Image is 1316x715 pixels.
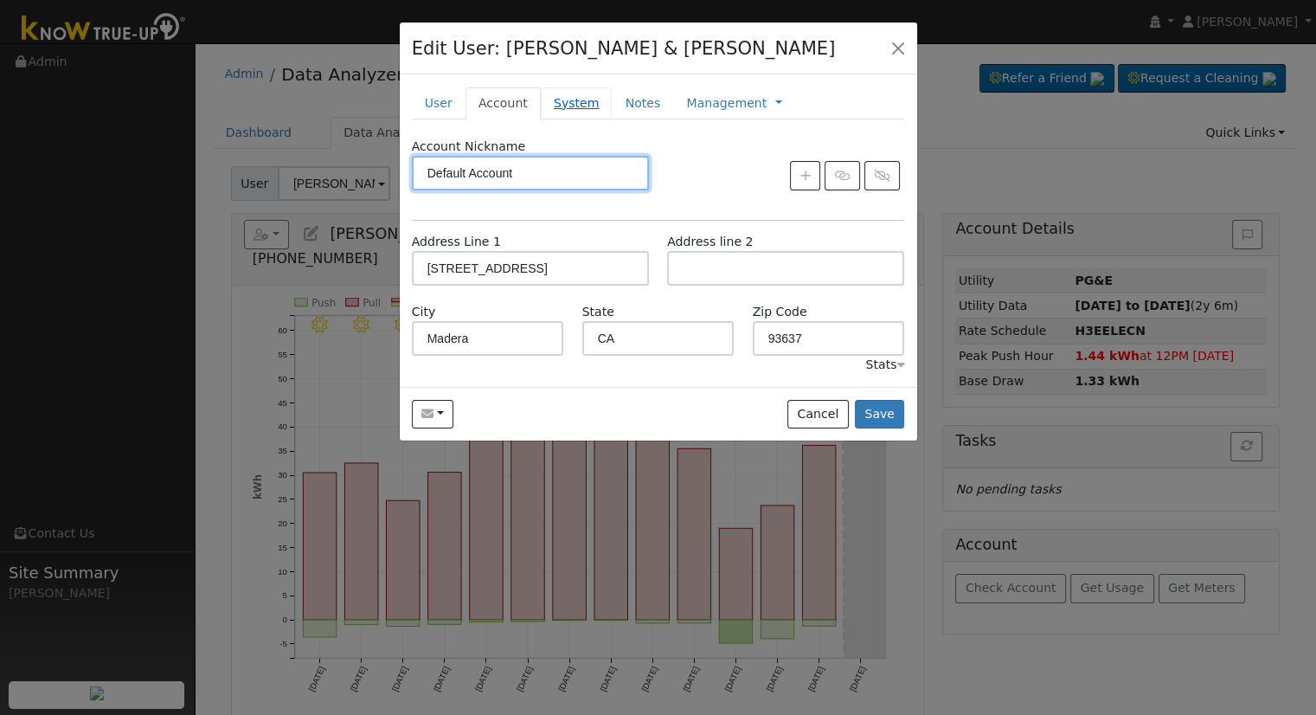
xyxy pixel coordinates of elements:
button: Unlink Account [864,161,900,190]
label: Account Nickname [412,138,526,156]
div: Stats [865,356,904,374]
a: Management [686,94,767,113]
button: Link Account [825,161,860,190]
label: State [582,303,614,321]
label: Address Line 1 [412,233,501,251]
label: Zip Code [753,303,807,321]
a: User [412,87,465,119]
h4: Edit User: [PERSON_NAME] & [PERSON_NAME] [412,35,836,62]
a: Notes [612,87,673,119]
button: Create New Account [790,161,820,190]
a: System [541,87,613,119]
label: City [412,303,436,321]
button: silviajoaquin23@yahoo.com [412,400,454,429]
a: Account [465,87,541,119]
button: Cancel [787,400,849,429]
button: Save [855,400,905,429]
label: Address line 2 [667,233,753,251]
